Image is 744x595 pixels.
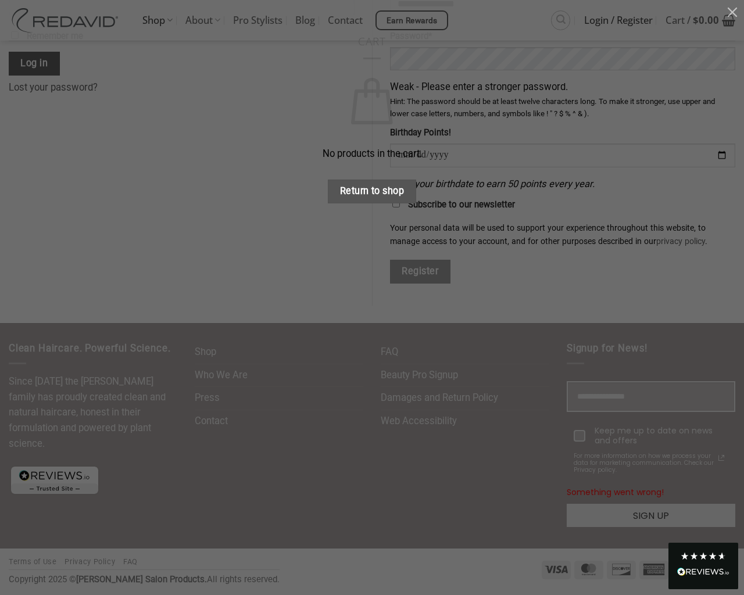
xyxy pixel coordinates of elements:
[35,146,709,162] p: No products in the cart.
[668,543,738,589] div: Read All Reviews
[677,568,729,576] img: REVIEWS.io
[328,180,416,203] a: Return to shop
[677,565,729,580] div: Read All Reviews
[35,35,709,48] span: Cart
[680,551,727,561] div: 4.8 Stars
